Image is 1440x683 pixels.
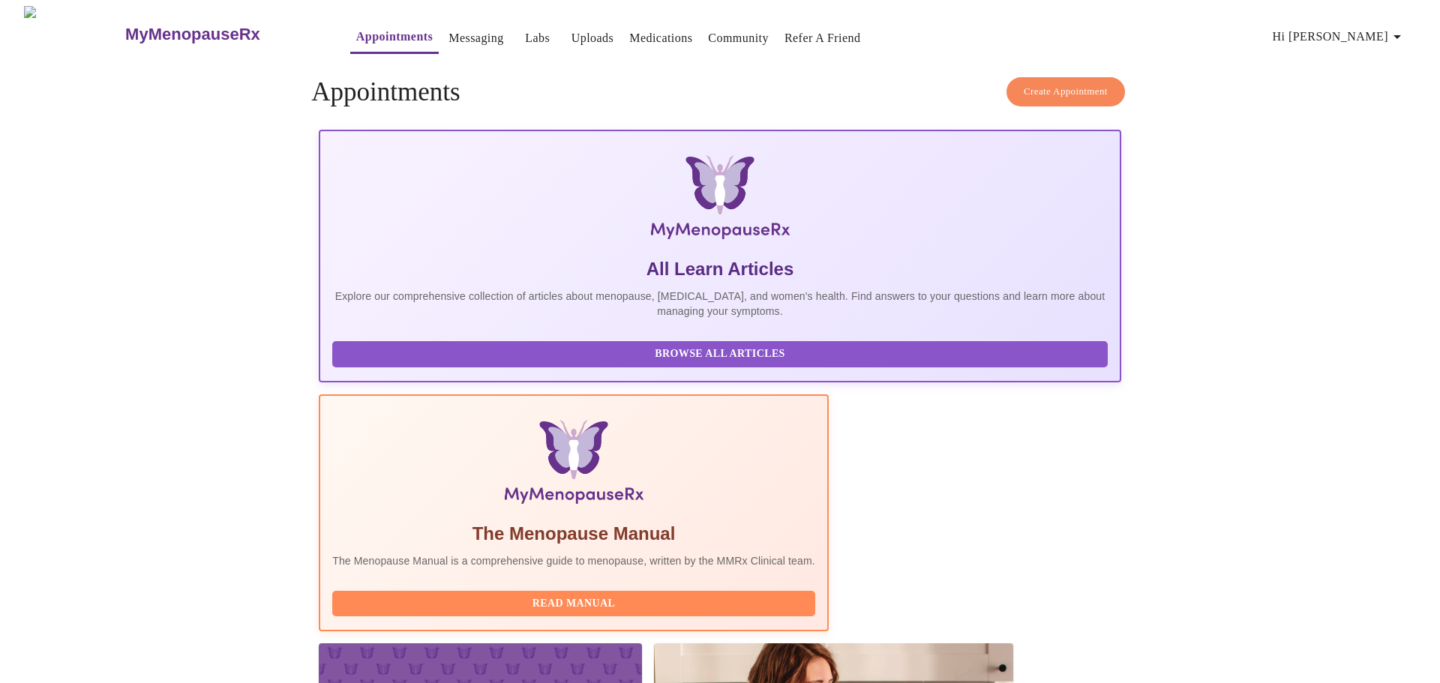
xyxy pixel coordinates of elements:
[778,23,867,53] button: Refer a Friend
[332,553,815,568] p: The Menopause Manual is a comprehensive guide to menopause, written by the MMRx Clinical team.
[514,23,562,53] button: Labs
[350,22,439,54] button: Appointments
[24,6,124,62] img: MyMenopauseRx Logo
[332,596,819,609] a: Read Manual
[708,28,769,49] a: Community
[784,28,861,49] a: Refer a Friend
[332,257,1108,281] h5: All Learn Articles
[525,28,550,49] a: Labs
[702,23,775,53] button: Community
[332,289,1108,319] p: Explore our comprehensive collection of articles about menopause, [MEDICAL_DATA], and women's hea...
[347,345,1093,364] span: Browse All Articles
[1273,26,1406,47] span: Hi [PERSON_NAME]
[332,522,815,546] h5: The Menopause Manual
[409,420,738,510] img: Menopause Manual
[332,346,1111,359] a: Browse All Articles
[571,28,614,49] a: Uploads
[125,25,260,44] h3: MyMenopauseRx
[347,595,800,613] span: Read Manual
[1024,83,1108,100] span: Create Appointment
[453,155,987,245] img: MyMenopauseRx Logo
[332,341,1108,367] button: Browse All Articles
[356,26,433,47] a: Appointments
[332,591,815,617] button: Read Manual
[448,28,503,49] a: Messaging
[623,23,698,53] button: Medications
[1267,22,1412,52] button: Hi [PERSON_NAME]
[629,28,692,49] a: Medications
[442,23,509,53] button: Messaging
[565,23,620,53] button: Uploads
[311,77,1129,107] h4: Appointments
[124,8,320,61] a: MyMenopauseRx
[1006,77,1125,106] button: Create Appointment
